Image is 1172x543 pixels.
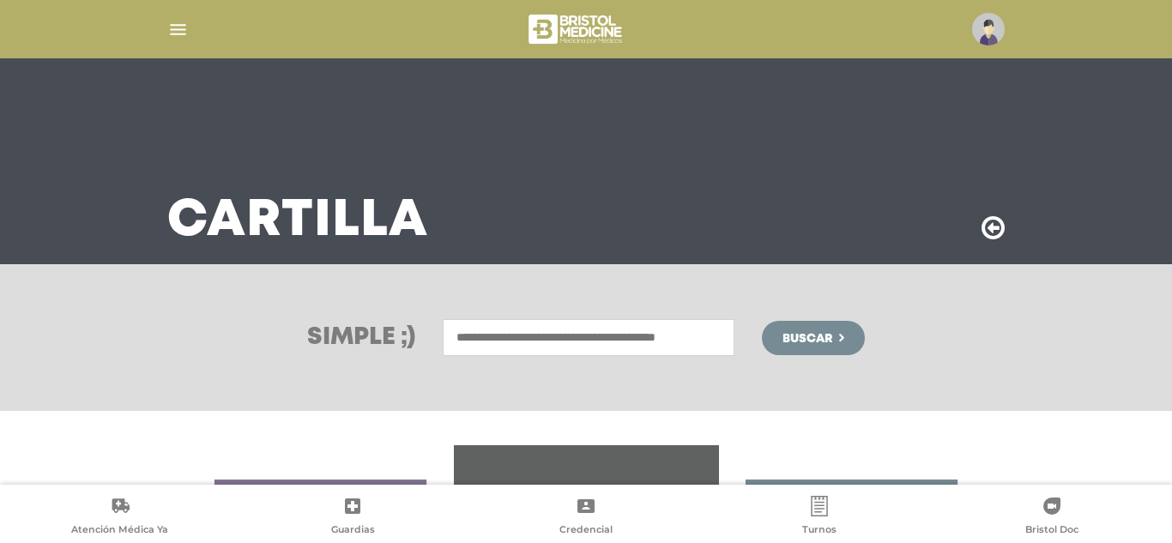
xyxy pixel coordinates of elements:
[71,523,168,539] span: Atención Médica Ya
[703,496,936,540] a: Turnos
[782,333,832,345] span: Buscar
[237,496,470,540] a: Guardias
[167,19,189,40] img: Cober_menu-lines-white.svg
[1025,523,1078,539] span: Bristol Doc
[762,321,865,355] button: Buscar
[802,523,837,539] span: Turnos
[167,199,428,244] h3: Cartilla
[3,496,237,540] a: Atención Médica Ya
[935,496,1169,540] a: Bristol Doc
[972,13,1005,45] img: profile-placeholder.svg
[331,523,375,539] span: Guardias
[559,523,613,539] span: Credencial
[469,496,703,540] a: Credencial
[307,326,415,350] h3: Simple ;)
[526,9,628,50] img: bristol-medicine-blanco.png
